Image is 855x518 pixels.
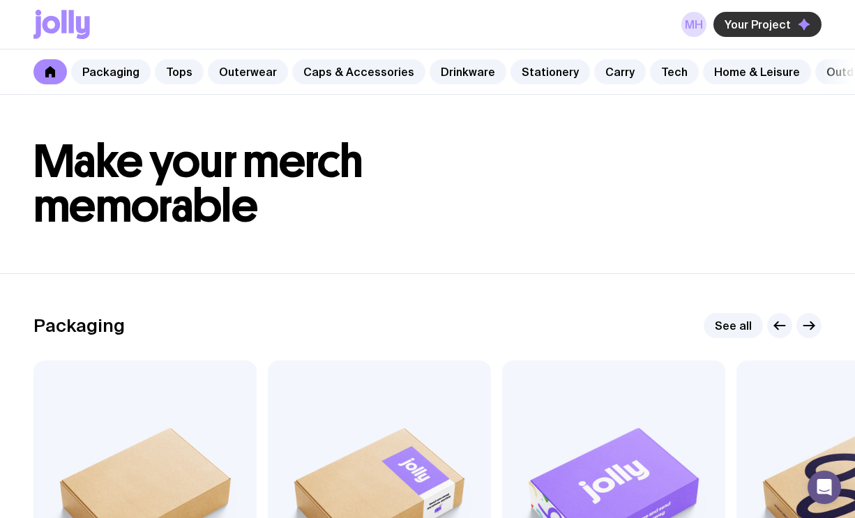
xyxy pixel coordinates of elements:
a: Tops [155,59,204,84]
a: Mh [681,12,706,37]
a: Drinkware [430,59,506,84]
a: Tech [650,59,699,84]
a: Packaging [71,59,151,84]
a: See all [704,313,763,338]
div: Open Intercom Messenger [808,471,841,504]
a: Outerwear [208,59,288,84]
span: Your Project [725,17,791,31]
button: Your Project [713,12,822,37]
a: Carry [594,59,646,84]
span: Make your merch memorable [33,134,363,234]
a: Home & Leisure [703,59,811,84]
a: Stationery [510,59,590,84]
a: Caps & Accessories [292,59,425,84]
h2: Packaging [33,315,125,336]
